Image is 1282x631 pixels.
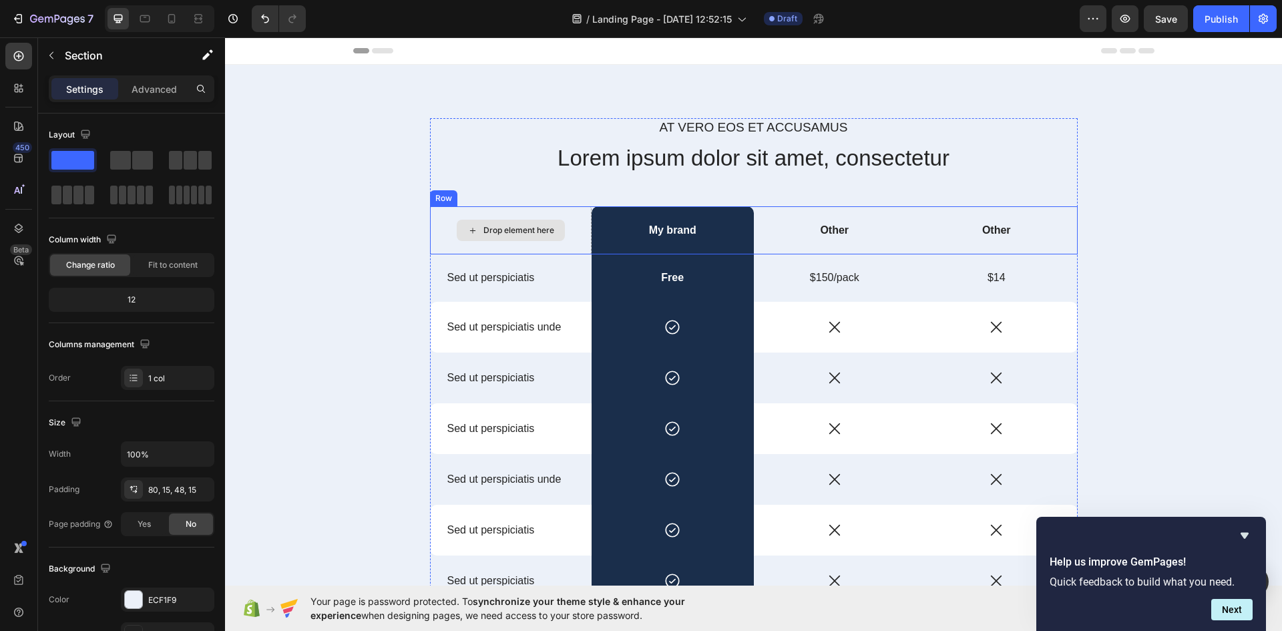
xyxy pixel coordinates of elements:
[49,448,71,460] div: Width
[1211,599,1253,620] button: Next question
[252,5,306,32] div: Undo/Redo
[225,37,1282,586] iframe: Design area
[148,484,211,496] div: 80, 15, 48, 15
[5,5,99,32] button: 7
[49,560,114,578] div: Background
[10,244,32,255] div: Beta
[132,82,177,96] p: Advanced
[777,13,797,25] span: Draft
[49,231,120,249] div: Column width
[368,234,527,248] p: Free
[49,594,69,606] div: Color
[138,518,151,530] span: Yes
[122,442,214,466] input: Auto
[592,12,732,26] span: Landing Page - [DATE] 12:52:15
[1205,12,1238,26] div: Publish
[208,155,230,167] div: Row
[258,188,329,198] div: Drop element here
[530,234,690,248] p: $150/pack
[66,82,103,96] p: Settings
[530,186,690,200] p: Other
[49,414,84,432] div: Size
[368,186,527,200] p: My brand
[222,283,350,297] p: Sed ut perspiciatis unde
[310,594,737,622] span: Your page is password protected. To when designing pages, we need access to your store password.
[222,334,350,348] p: Sed ut perspiciatis
[49,372,71,384] div: Order
[186,518,196,530] span: No
[65,47,174,63] p: Section
[692,186,851,200] p: Other
[222,435,350,449] p: Sed ut perspiciatis unde
[49,483,79,495] div: Padding
[87,11,93,27] p: 7
[586,12,590,26] span: /
[51,290,212,309] div: 12
[1144,5,1188,32] button: Save
[49,336,153,354] div: Columns management
[1193,5,1249,32] button: Publish
[222,537,350,551] p: Sed ut perspiciatis
[310,596,685,621] span: synchronize your theme style & enhance your experience
[13,142,32,153] div: 450
[1155,13,1177,25] span: Save
[1050,576,1253,588] p: Quick feedback to build what you need.
[49,518,114,530] div: Page padding
[222,486,350,500] p: Sed ut perspiciatis
[1237,528,1253,544] button: Hide survey
[66,259,115,271] span: Change ratio
[1050,528,1253,620] div: Help us improve GemPages!
[148,594,211,606] div: ECF1F9
[148,259,198,271] span: Fit to content
[222,385,350,399] p: Sed ut perspiciatis
[222,234,350,248] p: Sed ut perspiciatis
[1050,554,1253,570] h2: Help us improve GemPages!
[49,126,93,144] div: Layout
[692,234,851,248] p: $14
[148,373,211,385] div: 1 col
